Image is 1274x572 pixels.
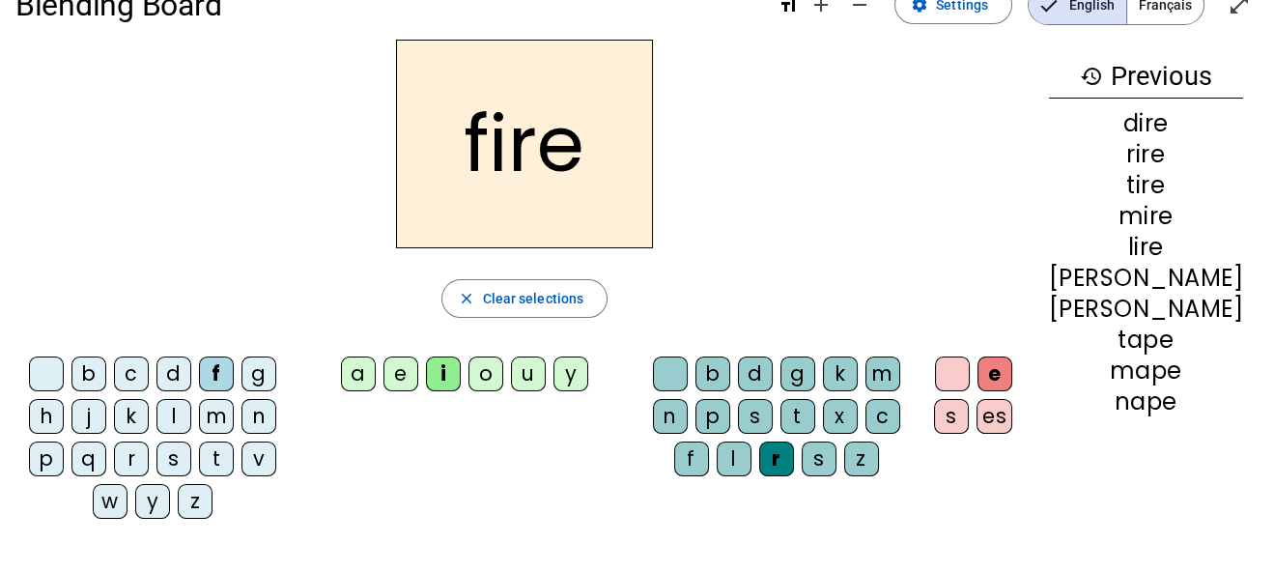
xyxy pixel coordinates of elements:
[199,399,234,434] div: m
[511,357,546,391] div: u
[441,279,609,318] button: Clear selections
[458,290,475,307] mat-icon: close
[1049,267,1243,290] div: [PERSON_NAME]
[1049,205,1243,228] div: mire
[1049,298,1243,321] div: [PERSON_NAME]
[114,442,149,476] div: r
[823,357,858,391] div: k
[71,357,106,391] div: b
[759,442,794,476] div: r
[1049,143,1243,166] div: rire
[93,484,127,519] div: w
[802,442,836,476] div: s
[483,287,584,310] span: Clear selections
[29,399,64,434] div: h
[738,399,773,434] div: s
[135,484,170,519] div: y
[396,40,653,248] h2: fire
[71,399,106,434] div: j
[178,484,212,519] div: z
[114,357,149,391] div: c
[241,357,276,391] div: g
[1049,236,1243,259] div: lire
[1049,390,1243,414] div: nape
[468,357,503,391] div: o
[674,442,709,476] div: f
[1049,112,1243,135] div: dire
[977,357,1012,391] div: e
[738,357,773,391] div: d
[653,399,688,434] div: n
[865,399,900,434] div: c
[71,442,106,476] div: q
[1049,55,1243,99] h3: Previous
[241,442,276,476] div: v
[1049,359,1243,383] div: mape
[823,399,858,434] div: x
[553,357,588,391] div: y
[1049,329,1243,352] div: tape
[29,442,64,476] div: p
[1049,174,1243,197] div: tire
[341,357,376,391] div: a
[241,399,276,434] div: n
[717,442,751,476] div: l
[780,357,815,391] div: g
[695,357,730,391] div: b
[156,357,191,391] div: d
[934,399,969,434] div: s
[844,442,879,476] div: z
[1080,65,1103,88] mat-icon: history
[156,442,191,476] div: s
[199,357,234,391] div: f
[695,399,730,434] div: p
[865,357,900,391] div: m
[977,399,1012,434] div: es
[114,399,149,434] div: k
[383,357,418,391] div: e
[780,399,815,434] div: t
[426,357,461,391] div: i
[199,442,234,476] div: t
[156,399,191,434] div: l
